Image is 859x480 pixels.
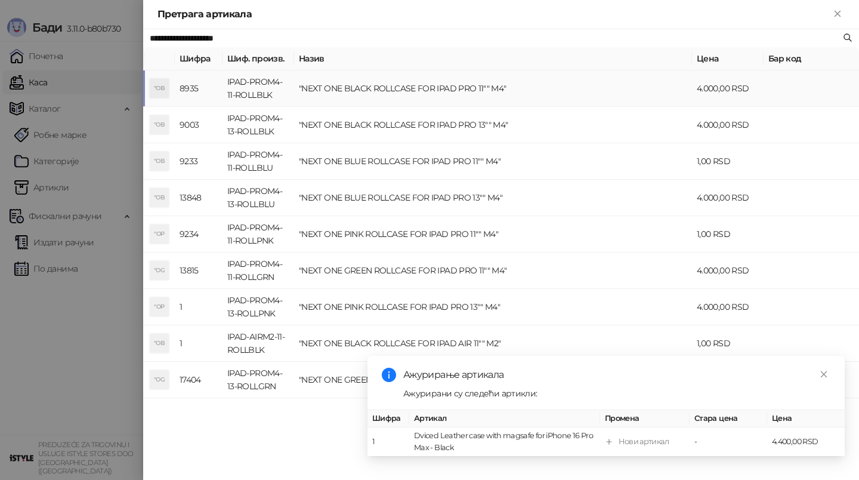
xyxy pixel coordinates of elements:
td: 1 [367,427,409,457]
div: "OB [150,79,169,98]
td: "NEXT ONE BLACK ROLLCASE FOR IPAD PRO 11"" M4" [294,70,692,107]
td: "NEXT ONE PINK ROLLCASE FOR IPAD PRO 11"" M4" [294,216,692,253]
td: IPAD-PROM4-11-ROLLBLU [223,143,294,180]
td: 13815 [175,253,223,289]
th: Шифра [367,410,409,427]
td: "NEXT ONE BLUE ROLLCASE FOR IPAD PRO 11"" M4" [294,143,692,180]
th: Промена [600,410,690,427]
td: 1,00 RSD [692,143,764,180]
div: "OB [150,188,169,207]
div: "OG [150,261,169,280]
td: IPAD-PROM4-13-ROLLGRN [223,362,294,398]
td: 13848 [175,180,223,216]
td: 17404 [175,362,223,398]
td: 1,00 RSD [692,216,764,253]
a: Close [817,368,830,381]
td: 1 [175,289,223,325]
td: IPAD-PROM4-11-ROLLPNK [223,216,294,253]
td: 9233 [175,143,223,180]
td: 4.000,00 RSD [692,70,764,107]
td: "NEXT ONE BLACK ROLLCASE FOR IPAD AIR 11"" M2" [294,325,692,362]
td: "NEXT ONE BLACK ROLLCASE FOR IPAD PRO 13"" M4" [294,107,692,143]
span: info-circle [382,368,396,382]
div: "OB [150,152,169,171]
div: "OG [150,370,169,389]
td: "NEXT ONE GREEN ROLLCASE FOR IPAD PRO 11"" M4" [294,253,692,289]
td: IPAD-PROM4-13-ROLLPNK [223,289,294,325]
td: 4.000,00 RSD [692,180,764,216]
td: 4.400,00 RSD [767,427,845,457]
div: "OP [150,297,169,316]
th: Шиф. произв. [223,47,294,70]
td: 4.000,00 RSD [692,253,764,289]
td: IPAD-PROM4-11-ROLLGRN [223,253,294,289]
td: Dviced Leather case with magsafe for iPhone 16 Pro Max - Black [409,427,600,457]
td: 9234 [175,216,223,253]
td: 4.000,00 RSD [692,107,764,143]
div: "OP [150,224,169,244]
span: close [820,370,828,379]
td: "NEXT ONE PINK ROLLCASE FOR IPAD PRO 13"" M4" [294,289,692,325]
div: Претрага артикала [157,7,830,21]
td: 8935 [175,70,223,107]
td: IPAD-AIRM2-11-ROLLBLK [223,325,294,362]
td: "NEXT ONE GREEN ROLLCASE FOR IPAD PRO 13"" M4" [294,362,692,398]
td: IPAD-PROM4-13-ROLLBLU [223,180,294,216]
th: Стара цена [690,410,767,427]
td: IPAD-PROM4-13-ROLLBLK [223,107,294,143]
td: 1 [175,325,223,362]
th: Шифра [175,47,223,70]
th: Цена [767,410,845,427]
td: 4.000,00 RSD [692,289,764,325]
th: Цена [692,47,764,70]
th: Назив [294,47,692,70]
div: "OB [150,334,169,353]
th: Бар код [764,47,859,70]
div: Ажурирање артикала [403,368,830,382]
th: Артикал [409,410,600,427]
div: Нови артикал [619,436,669,448]
div: Ажурирани су следећи артикли: [403,387,830,400]
td: IPAD-PROM4-11-ROLLBLK [223,70,294,107]
td: 9003 [175,107,223,143]
td: - [690,427,767,457]
div: "OB [150,115,169,134]
button: Close [830,7,845,21]
td: 1,00 RSD [692,325,764,362]
td: "NEXT ONE BLUE ROLLCASE FOR IPAD PRO 13"" M4" [294,180,692,216]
